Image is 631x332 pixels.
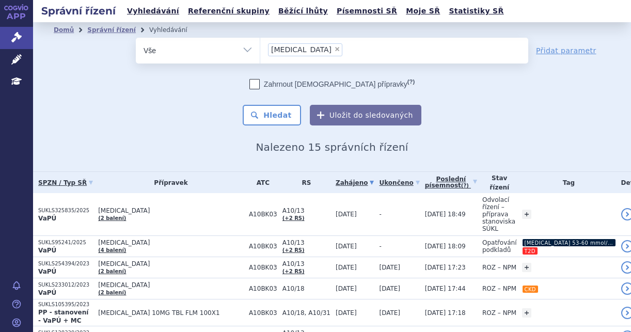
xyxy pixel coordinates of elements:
[282,285,330,292] span: A10/18
[244,172,277,193] th: ATC
[446,4,507,18] a: Statistiky SŘ
[407,78,415,85] abbr: (?)
[425,211,466,218] span: [DATE] 18:49
[336,285,357,292] span: [DATE]
[282,239,330,246] span: A10/13
[482,264,516,271] span: ROZ – NPM
[522,210,531,219] a: +
[249,243,277,250] span: A10BK03
[98,309,244,317] span: [MEDICAL_DATA] 10MG TBL FLM 100X1
[98,281,244,289] span: [MEDICAL_DATA]
[282,268,305,274] a: (+2 RS)
[536,45,596,56] a: Přidat parametr
[38,247,56,254] strong: VaPÚ
[477,172,517,193] th: Stav řízení
[379,264,400,271] span: [DATE]
[98,260,244,267] span: [MEDICAL_DATA]
[124,4,182,18] a: Vyhledávání
[379,176,419,190] a: Ukončeno
[336,264,357,271] span: [DATE]
[149,22,201,38] li: Vyhledávání
[482,285,516,292] span: ROZ – NPM
[93,172,244,193] th: Přípravek
[185,4,273,18] a: Referenční skupiny
[38,281,93,289] p: SUKLS233012/2023
[87,26,136,34] a: Správní řízení
[249,79,415,89] label: Zahrnout [DEMOGRAPHIC_DATA] přípravky
[334,4,400,18] a: Písemnosti SŘ
[425,243,466,250] span: [DATE] 18:09
[38,176,93,190] a: SPZN / Typ SŘ
[336,176,374,190] a: Zahájeno
[517,172,616,193] th: Tag
[336,243,357,250] span: [DATE]
[482,309,516,317] span: ROZ – NPM
[282,260,330,267] span: A10/13
[38,289,56,296] strong: VaPÚ
[282,215,305,221] a: (+2 RS)
[38,260,93,267] p: SUKLS254394/2023
[249,211,277,218] span: A10BK03
[38,268,56,275] strong: VaPÚ
[98,239,244,246] span: [MEDICAL_DATA]
[482,196,515,232] span: Odvolací řízení – příprava stanoviska SÚKL
[522,308,531,318] a: +
[334,46,340,52] span: ×
[379,309,400,317] span: [DATE]
[282,247,305,253] a: (+2 RS)
[379,285,400,292] span: [DATE]
[98,207,244,214] span: [MEDICAL_DATA]
[345,43,351,56] input: [MEDICAL_DATA]
[425,309,466,317] span: [DATE] 17:18
[425,264,466,271] span: [DATE] 17:23
[522,263,531,272] a: +
[98,247,126,253] a: (4 balení)
[98,215,126,221] a: (2 balení)
[310,105,421,125] button: Uložit do sledovaných
[38,207,93,214] p: SUKLS325835/2025
[243,105,301,125] button: Hledat
[482,239,517,254] span: Opatřování podkladů
[249,309,277,317] span: A10BK03
[403,4,443,18] a: Moje SŘ
[38,239,93,246] p: SUKLS95241/2025
[275,4,331,18] a: Běžící lhůty
[33,4,124,18] h2: Správní řízení
[425,172,477,193] a: Poslednípísemnost(?)
[282,207,330,214] span: A10/13
[425,285,466,292] span: [DATE] 17:44
[38,215,56,222] strong: VaPÚ
[461,183,469,189] abbr: (?)
[249,264,277,271] span: A10BK03
[98,290,126,295] a: (2 balení)
[277,172,330,193] th: RS
[249,285,277,292] span: A10BK03
[379,243,381,250] span: -
[336,309,357,317] span: [DATE]
[54,26,74,34] a: Domů
[282,309,330,317] span: A10/18, A10/31
[271,46,332,53] span: [MEDICAL_DATA]
[38,301,93,308] p: SUKLS105395/2023
[379,211,381,218] span: -
[256,141,408,153] span: Nalezeno 15 správních řízení
[336,211,357,218] span: [DATE]
[98,268,126,274] a: (2 balení)
[38,309,88,324] strong: PP - stanovení - VaPÚ + MC
[523,239,616,246] i: [MEDICAL_DATA] 53-60 mmol/mol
